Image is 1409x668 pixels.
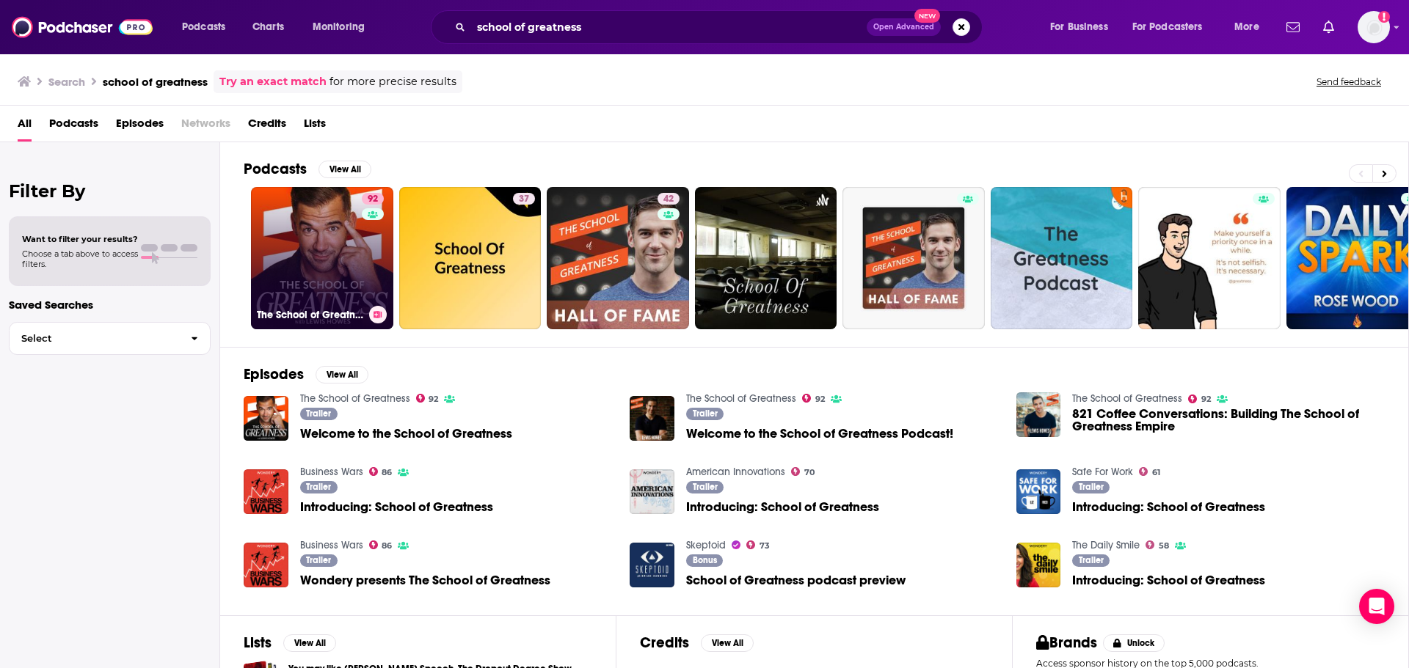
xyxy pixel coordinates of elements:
[663,192,674,207] span: 42
[48,75,85,89] h3: Search
[300,574,550,587] a: Wondery presents The School of Greatness
[18,111,32,142] a: All
[244,365,368,383] a: EpisodesView All
[306,482,331,491] span: Trailer
[1139,467,1160,476] a: 61
[1016,469,1061,514] a: Introducing: School of Greatness
[1016,543,1061,587] a: Introducing: School of Greatness
[22,249,138,269] span: Choose a tab above to access filters.
[1016,392,1061,437] img: 821 Coffee Conversations: Building The School of Greatness Empire
[1201,396,1211,403] span: 92
[519,192,529,207] span: 37
[1050,17,1108,37] span: For Business
[686,501,879,513] a: Introducing: School of Greatness
[9,180,211,202] h2: Filter By
[686,392,796,405] a: The School of Greatness
[252,17,284,37] span: Charts
[1072,392,1182,405] a: The School of Greatness
[701,634,754,652] button: View All
[1358,11,1390,43] span: Logged in as RebRoz5
[306,556,331,565] span: Trailer
[802,394,825,403] a: 92
[1188,394,1211,403] a: 92
[330,73,456,90] span: for more precise results
[244,365,304,383] h2: Episodes
[686,427,953,440] span: Welcome to the School of Greatness Podcast!
[244,634,272,652] h2: Lists
[300,539,363,551] a: Business Wars
[658,193,680,205] a: 42
[172,15,244,39] button: open menu
[1152,469,1160,476] span: 61
[1072,466,1133,478] a: Safe For Work
[867,18,941,36] button: Open AdvancedNew
[746,540,770,549] a: 73
[815,396,825,403] span: 92
[116,111,164,142] a: Episodes
[1079,556,1104,565] span: Trailer
[1132,17,1203,37] span: For Podcasters
[513,193,535,205] a: 37
[1079,482,1104,491] span: Trailer
[244,469,288,514] img: Introducing: School of Greatness
[1072,408,1385,433] a: 821 Coffee Conversations: Building The School of Greatness Empire
[693,409,718,418] span: Trailer
[1281,15,1306,40] a: Show notifications dropdown
[382,543,392,549] span: 86
[382,469,392,476] span: 86
[244,396,288,441] img: Welcome to the School of Greatness
[1072,501,1265,513] a: Introducing: School of Greatness
[9,322,211,355] button: Select
[630,469,674,514] img: Introducing: School of Greatness
[49,111,98,142] a: Podcasts
[12,13,153,41] a: Podchaser - Follow, Share and Rate Podcasts
[369,540,393,549] a: 86
[181,111,230,142] span: Networks
[1040,15,1126,39] button: open menu
[1234,17,1259,37] span: More
[1123,15,1224,39] button: open menu
[416,394,439,403] a: 92
[630,396,674,441] a: Welcome to the School of Greatness Podcast!
[1103,634,1165,652] button: Unlock
[693,556,717,565] span: Bonus
[219,73,327,90] a: Try an exact match
[1072,539,1140,551] a: The Daily Smile
[300,427,512,440] a: Welcome to the School of Greatness
[316,366,368,383] button: View All
[244,543,288,587] a: Wondery presents The School of Greatness
[251,187,393,329] a: 92The School of Greatness
[300,466,363,478] a: Business Wars
[313,17,365,37] span: Monitoring
[1378,11,1390,23] svg: Add a profile image
[10,334,179,343] span: Select
[244,160,371,178] a: PodcastsView All
[471,15,867,39] input: Search podcasts, credits, & more...
[300,501,493,513] span: Introducing: School of Greatness
[686,574,906,587] a: School of Greatness podcast preview
[686,539,726,551] a: Skeptoid
[300,392,410,405] a: The School of Greatness
[248,111,286,142] a: Credits
[873,23,934,31] span: Open Advanced
[182,17,225,37] span: Podcasts
[362,193,384,205] a: 92
[1072,574,1265,587] span: Introducing: School of Greatness
[630,543,674,587] a: School of Greatness podcast preview
[445,10,997,44] div: Search podcasts, credits, & more...
[804,469,815,476] span: 70
[640,634,689,652] h2: Credits
[244,160,307,178] h2: Podcasts
[693,482,718,491] span: Trailer
[914,9,941,23] span: New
